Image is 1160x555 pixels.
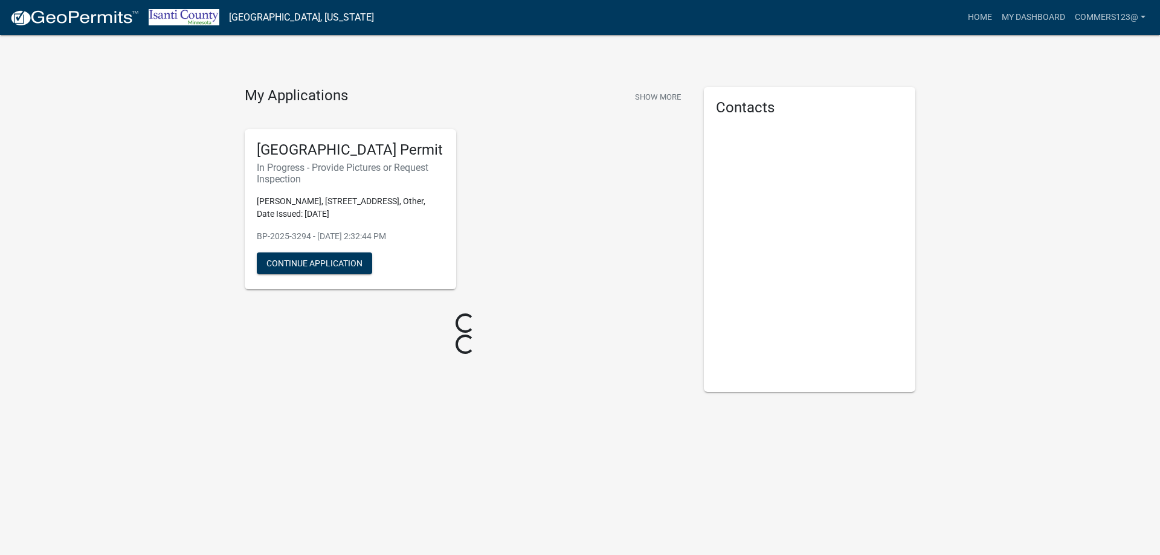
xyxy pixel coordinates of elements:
[257,141,444,159] h5: [GEOGRAPHIC_DATA] Permit
[245,87,348,105] h4: My Applications
[716,99,903,117] h5: Contacts
[149,9,219,25] img: Isanti County, Minnesota
[997,6,1070,29] a: My Dashboard
[630,87,686,107] button: Show More
[229,7,374,28] a: [GEOGRAPHIC_DATA], [US_STATE]
[257,195,444,220] p: [PERSON_NAME], [STREET_ADDRESS], Other, Date Issued: [DATE]
[257,230,444,243] p: BP-2025-3294 - [DATE] 2:32:44 PM
[1070,6,1150,29] a: Commers123@
[257,252,372,274] button: Continue Application
[257,162,444,185] h6: In Progress - Provide Pictures or Request Inspection
[963,6,997,29] a: Home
